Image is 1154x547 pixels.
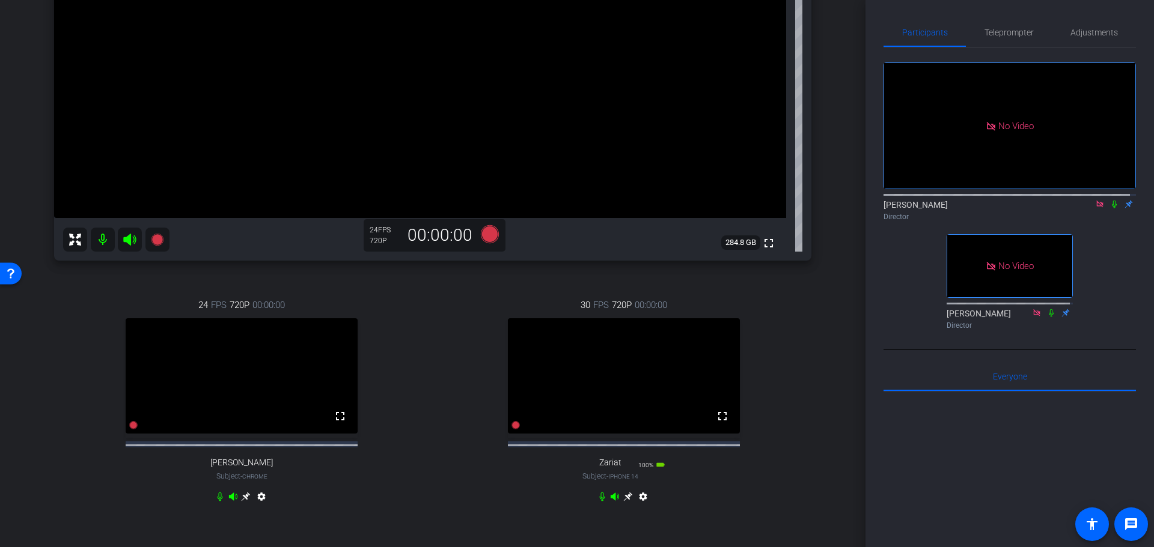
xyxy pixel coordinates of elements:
span: Subject [582,471,638,482]
div: [PERSON_NAME] [947,307,1073,331]
span: 30 [581,298,590,312]
mat-icon: battery_std [656,460,665,470]
mat-icon: fullscreen [333,409,347,423]
span: Adjustments [1070,28,1118,37]
div: [PERSON_NAME] [884,199,1136,222]
mat-icon: fullscreen [762,236,776,250]
span: - [606,472,608,480]
span: - [240,472,242,480]
span: [PERSON_NAME] [210,458,273,468]
div: 720P [370,236,400,246]
span: 00:00:00 [252,298,285,312]
span: Everyone [993,372,1027,381]
span: Zariat [599,458,621,468]
span: FPS [378,226,391,234]
span: Subject [216,471,267,482]
span: Teleprompter [985,28,1034,37]
div: Director [947,320,1073,331]
div: 24 [370,225,400,235]
span: FPS [211,298,227,312]
div: 00:00:00 [400,225,480,246]
div: Director [884,211,1136,222]
mat-icon: settings [636,492,650,506]
span: Participants [902,28,948,37]
mat-icon: accessibility [1085,517,1099,531]
span: 720P [230,298,249,312]
span: FPS [593,298,609,312]
span: Chrome [242,473,267,480]
span: No Video [998,261,1034,271]
span: 284.8 GB [721,235,760,250]
span: 720P [612,298,632,312]
span: iPhone 14 [608,473,638,480]
span: 24 [198,298,208,312]
span: No Video [998,120,1034,131]
mat-icon: message [1124,517,1138,531]
mat-icon: settings [254,492,269,506]
mat-icon: fullscreen [715,409,730,423]
span: 100% [638,462,653,468]
span: 00:00:00 [635,298,667,312]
